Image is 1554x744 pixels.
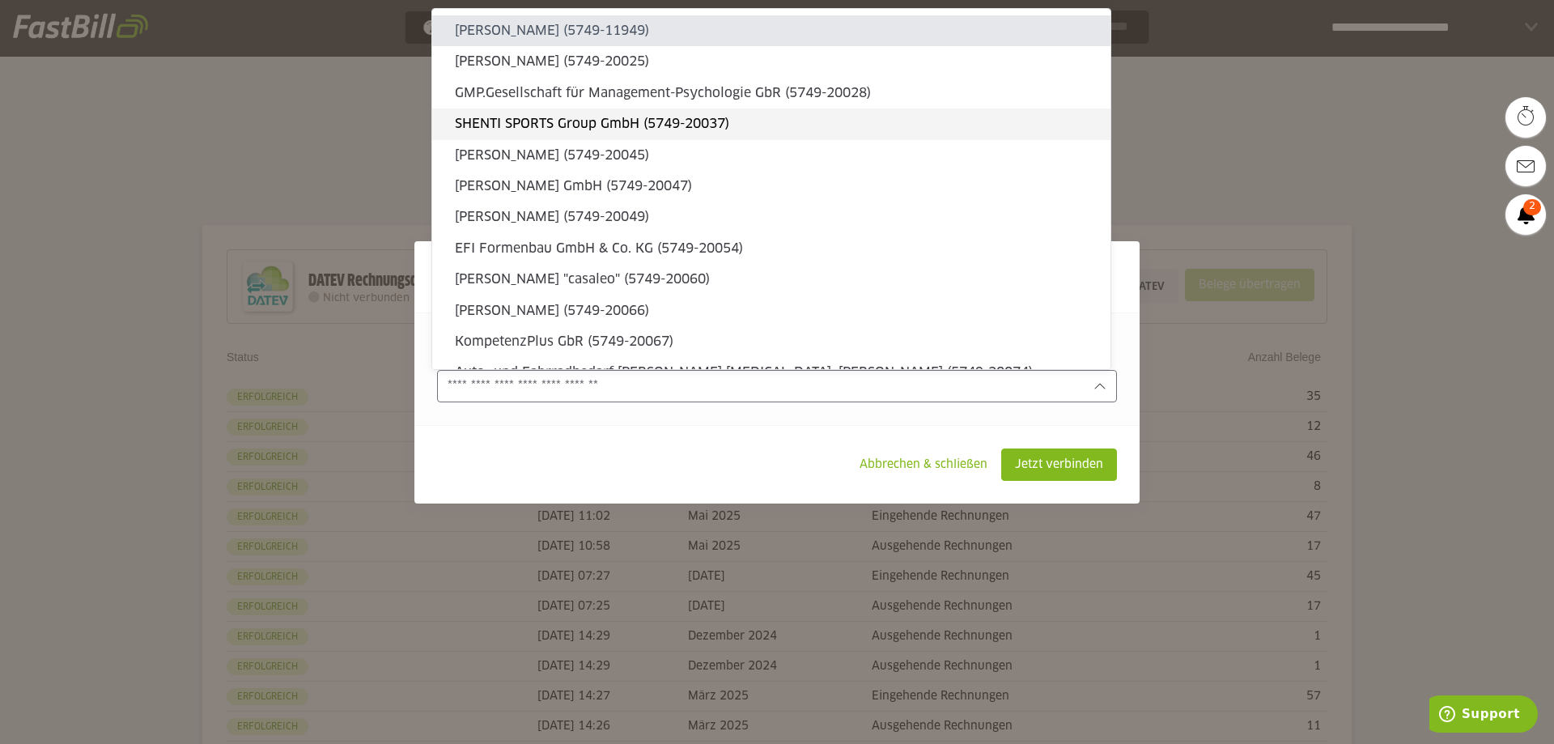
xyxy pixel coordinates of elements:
[432,202,1110,232] sl-option: [PERSON_NAME] (5749-20049)
[432,295,1110,326] sl-option: [PERSON_NAME] (5749-20066)
[432,15,1110,46] sl-option: [PERSON_NAME] (5749-11949)
[1505,194,1546,235] a: 2
[432,264,1110,295] sl-option: [PERSON_NAME] "casaleo" (5749-20060)
[432,357,1110,388] sl-option: Auto- und Fahrradbedarf [PERSON_NAME] [MEDICAL_DATA]. [PERSON_NAME] (5749-20074)
[1523,199,1541,215] span: 2
[432,108,1110,139] sl-option: SHENTI SPORTS Group GmbH (5749-20037)
[846,449,1001,481] sl-button: Abbrechen & schließen
[1001,449,1117,481] sl-button: Jetzt verbinden
[432,46,1110,77] sl-option: [PERSON_NAME] (5749-20025)
[432,171,1110,202] sl-option: [PERSON_NAME] GmbH (5749-20047)
[432,233,1110,264] sl-option: EFI Formenbau GmbH & Co. KG (5749-20054)
[1429,695,1538,736] iframe: Öffnet ein Widget, in dem Sie weitere Informationen finden
[432,326,1110,357] sl-option: KompetenzPlus GbR (5749-20067)
[432,78,1110,108] sl-option: GMP.Gesellschaft für Management-Psychologie GbR (5749-20028)
[432,140,1110,171] sl-option: [PERSON_NAME] (5749-20045)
